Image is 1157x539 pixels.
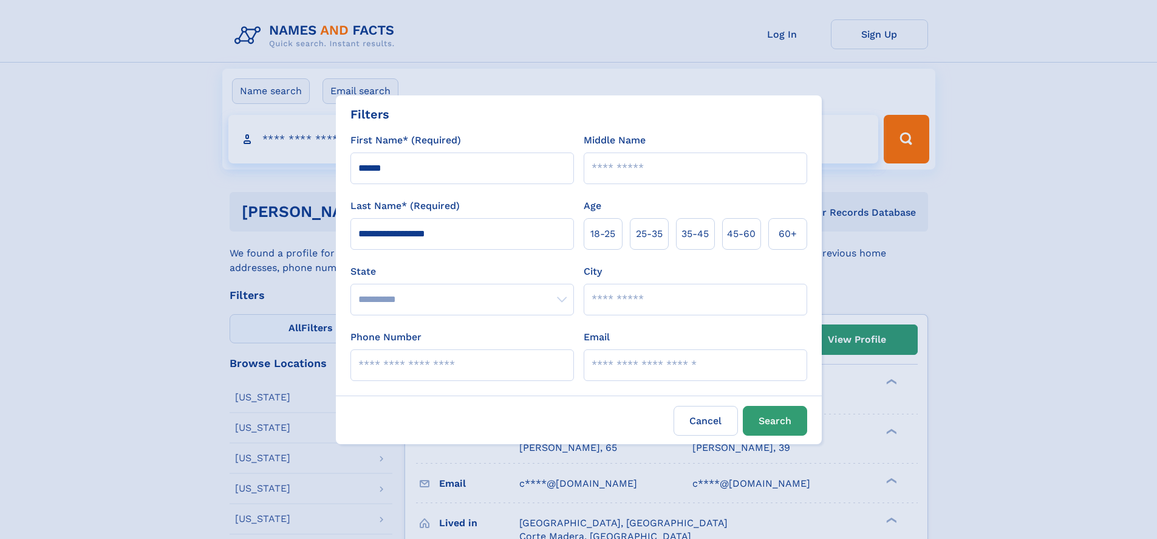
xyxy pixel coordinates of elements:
span: 25‑35 [636,227,663,241]
label: City [584,264,602,279]
span: 35‑45 [681,227,709,241]
label: Phone Number [350,330,422,345]
label: Email [584,330,610,345]
span: 60+ [779,227,797,241]
span: 18‑25 [590,227,615,241]
label: Last Name* (Required) [350,199,460,213]
button: Search [743,406,807,436]
span: 45‑60 [727,227,756,241]
label: Cancel [674,406,738,436]
div: Filters [350,105,389,123]
label: First Name* (Required) [350,133,461,148]
label: Age [584,199,601,213]
label: State [350,264,574,279]
label: Middle Name [584,133,646,148]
